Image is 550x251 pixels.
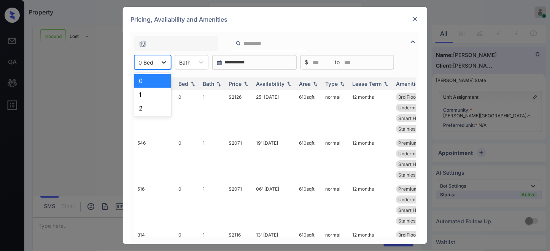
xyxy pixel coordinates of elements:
[339,81,346,87] img: sorting
[242,81,250,87] img: sorting
[134,136,175,182] td: 546
[322,90,349,136] td: normal
[335,58,340,66] span: to
[200,136,226,182] td: 1
[409,37,418,46] img: icon-zuma
[200,182,226,228] td: 1
[235,40,241,47] img: icon-zuma
[139,40,146,47] img: icon-zuma
[296,136,322,182] td: 610 sqft
[322,182,349,228] td: normal
[398,172,433,178] span: Stainless Steel...
[305,58,308,66] span: $
[229,81,242,87] div: Price
[398,207,437,213] span: Smart Home Lock
[398,186,437,192] span: Premium Vinyl F...
[352,81,382,87] div: Lease Term
[398,161,437,167] span: Smart Home Lock
[200,90,226,136] td: 1
[396,81,421,87] div: Amenities
[398,232,418,238] span: 3rd Floor
[226,90,253,136] td: $2126
[398,94,418,100] span: 3rd Floor
[285,81,293,87] img: sorting
[382,81,390,87] img: sorting
[322,136,349,182] td: normal
[398,218,433,224] span: Stainless Steel...
[349,90,393,136] td: 12 months
[325,81,338,87] div: Type
[123,7,427,32] div: Pricing, Availability and Amenities
[189,81,197,87] img: sorting
[253,182,296,228] td: 06' [DATE]
[215,81,223,87] img: sorting
[299,81,311,87] div: Area
[226,136,253,182] td: $2071
[398,115,437,121] span: Smart Home Lock
[253,136,296,182] td: 19' [DATE]
[296,182,322,228] td: 610 sqft
[134,182,175,228] td: 516
[398,140,437,146] span: Premium Vinyl F...
[398,151,436,156] span: Undermount Sink
[256,81,285,87] div: Availability
[134,74,171,88] div: 0
[398,126,433,132] span: Stainless Steel...
[398,105,436,111] span: Undermount Sink
[175,182,200,228] td: 0
[203,81,214,87] div: Bath
[226,182,253,228] td: $2071
[398,197,436,202] span: Undermount Sink
[253,90,296,136] td: 25' [DATE]
[312,81,319,87] img: sorting
[175,136,200,182] td: 0
[134,88,171,101] div: 1
[178,81,188,87] div: Bed
[411,15,419,23] img: close
[296,90,322,136] td: 610 sqft
[134,101,171,115] div: 2
[349,182,393,228] td: 12 months
[175,90,200,136] td: 0
[349,136,393,182] td: 12 months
